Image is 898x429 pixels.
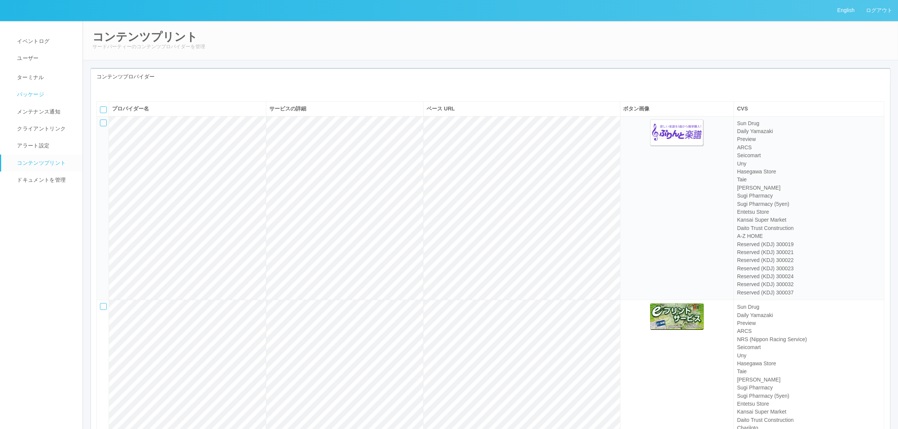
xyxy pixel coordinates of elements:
div: Reserved (KDJ) 300024 [737,273,881,280]
div: Sugi Pharmacy (5yen) [737,392,881,400]
div: [PERSON_NAME] [737,376,881,384]
div: Hasegawa Store [737,360,881,368]
div: Taie [737,368,881,375]
span: イベントログ [15,38,49,44]
div: Sugi Pharmacy [737,192,881,200]
div: Kansai Super Market [737,408,881,416]
div: Entetsu Store [737,400,881,408]
div: Preview [737,135,881,143]
span: ドキュメントを管理 [15,177,66,183]
div: Daito Trust Construction [737,224,881,232]
div: Taie [737,176,881,184]
div: コンテンツプロバイダー [91,69,890,84]
div: ARCS [737,144,881,152]
div: Sugi Pharmacy [737,384,881,392]
span: クライアントリンク [15,126,66,132]
a: ターミナル [1,67,89,86]
div: Daily Yamazaki [737,127,881,135]
a: ユーザー [1,50,89,67]
div: サービスの詳細 [269,105,420,113]
div: Seicomart [737,343,881,351]
div: Kansai Super Market [737,216,881,224]
a: パッケージ [1,86,89,103]
div: Uny [737,160,881,168]
div: Hasegawa Store [737,168,881,176]
a: コンテンツプリント [1,155,89,172]
a: メンテナンス通知 [1,103,89,120]
div: Reserved (KDJ) 300032 [737,280,881,288]
div: Uny [737,352,881,360]
a: アラート設定 [1,137,89,154]
div: NRS (Nippon Racing Service) [737,336,881,343]
h2: コンテンツプリント [92,31,889,43]
div: Sun Drug [737,303,881,311]
a: クライアントリンク [1,120,89,137]
div: Sugi Pharmacy (5yen) [737,200,881,208]
img: public [650,120,704,146]
p: サードパーティーのコンテンツプロバイダーを管理 [92,43,889,51]
div: Reserved (KDJ) 300019 [737,241,881,248]
span: メンテナンス通知 [15,109,60,115]
div: Reserved (KDJ) 300037 [737,289,881,297]
div: Daito Trust Construction [737,416,881,424]
div: ベース URL [427,105,617,113]
div: ボタン画像 [623,105,731,113]
div: Reserved (KDJ) 300022 [737,256,881,264]
div: Entetsu Store [737,208,881,216]
div: プロバイダー名 [112,105,263,113]
div: [PERSON_NAME] [737,184,881,192]
span: ターミナル [15,74,44,80]
div: Reserved (KDJ) 300021 [737,248,881,256]
div: Sun Drug [737,120,881,127]
span: ユーザー [15,55,38,61]
img: public [650,303,704,330]
div: ARCS [737,327,881,335]
div: Seicomart [737,152,881,159]
span: コンテンツプリント [15,160,66,166]
span: パッケージ [15,91,44,97]
div: CVS [737,105,881,113]
span: アラート設定 [15,142,49,149]
div: Daily Yamazaki [737,311,881,319]
div: Preview [737,319,881,327]
div: A-Z HOME [737,232,881,240]
div: Reserved (KDJ) 300023 [737,265,881,273]
a: イベントログ [1,33,89,50]
a: ドキュメントを管理 [1,172,89,188]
